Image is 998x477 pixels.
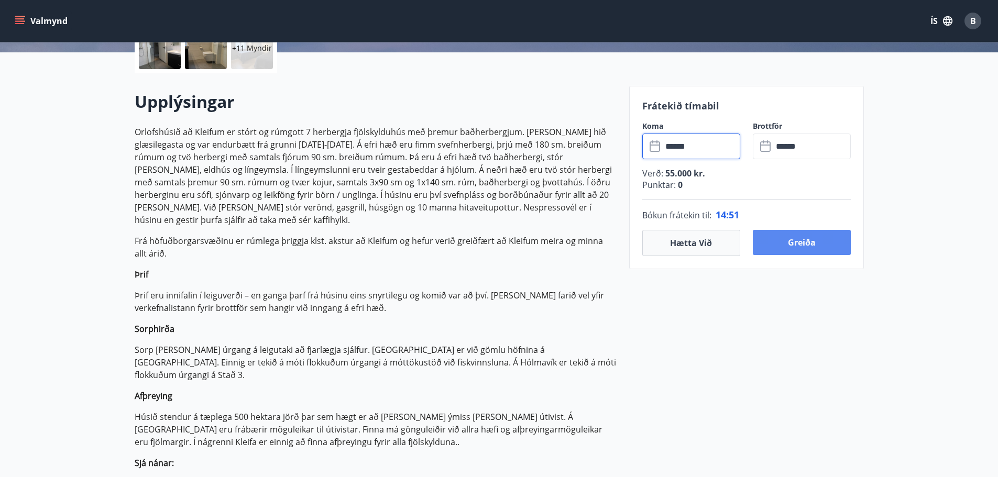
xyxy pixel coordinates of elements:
[135,269,148,280] strong: Þrif
[729,208,739,221] span: 51
[642,168,851,179] p: Verð :
[135,90,617,113] h2: Upplýsingar
[135,126,617,226] p: Orlofshúsið að Kleifum er stórt og rúmgott 7 herbergja fjölskylduhús með þremur baðherbergjum. [P...
[642,99,851,113] p: Frátekið tímabil
[753,230,851,255] button: Greiða
[642,121,740,131] label: Koma
[960,8,985,34] button: B
[642,179,851,191] p: Punktar :
[135,411,617,448] p: Húsið stendur á tæplega 500 hektara jörð þar sem hægt er að [PERSON_NAME] ýmiss [PERSON_NAME] úti...
[676,179,683,191] span: 0
[13,12,72,30] button: menu
[135,323,174,335] strong: Sorphirða
[716,208,729,221] span: 14 :
[232,43,272,53] p: +11 Myndir
[642,209,711,221] span: Bókun frátekin til :
[642,230,740,256] button: Hætta við
[970,15,976,27] span: B
[663,168,705,179] span: 55.000 kr.
[135,235,617,260] p: Frá höfuðborgarsvæðinu er rúmlega þriggja klst. akstur að Kleifum og hefur verið greiðfært að Kle...
[135,343,617,381] p: Sorp [PERSON_NAME] úrgang á leigutaki að fjarlægja sjálfur. [GEOGRAPHIC_DATA] er við gömlu höfnin...
[135,457,174,469] strong: Sjá nánar:
[753,121,851,131] label: Brottför
[925,12,958,30] button: ÍS
[135,390,172,402] strong: Afþreying
[135,289,617,314] p: Þrif eru innifalin í leiguverði – en ganga þarf frá húsinu eins snyrtilegu og komið var að því. [...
